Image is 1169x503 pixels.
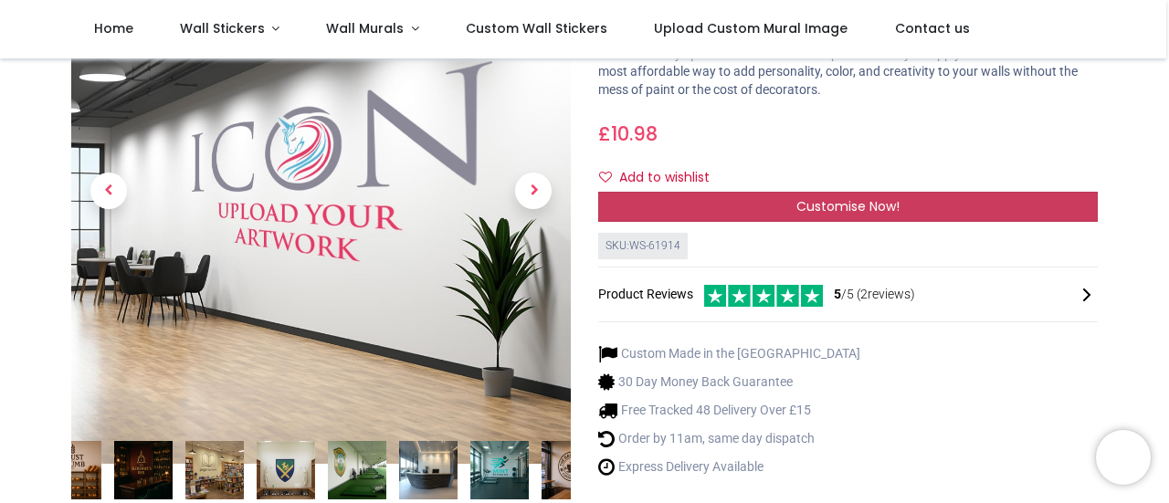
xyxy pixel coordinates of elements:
[598,121,658,147] span: £
[598,162,725,194] button: Add to wishlistAdd to wishlist
[654,19,848,37] span: Upload Custom Mural Image
[599,171,612,183] i: Add to wishlist
[466,19,607,37] span: Custom Wall Stickers
[185,441,244,499] img: Custom Wall Sticker - Logo or Artwork Printing - Upload your design
[598,282,1098,307] div: Product Reviews
[796,197,900,215] span: Customise Now!
[598,457,860,477] li: Express Delivery Available
[598,233,688,259] div: SKU: WS-61914
[257,441,315,499] img: Custom Wall Sticker - Logo or Artwork Printing - Upload your design
[1096,430,1151,485] iframe: Brevo live chat
[834,286,915,304] span: /5 ( 2 reviews)
[895,19,970,37] span: Contact us
[470,441,529,499] img: Custom Wall Sticker - Logo or Artwork Printing - Upload your design
[834,287,841,301] span: 5
[94,19,133,37] span: Home
[114,441,173,499] img: Custom Wall Sticker - Logo or Artwork Printing - Upload your design
[90,173,127,209] span: Previous
[328,441,386,499] img: Custom Wall Sticker - Logo or Artwork Printing - Upload your design
[71,32,146,349] a: Previous
[43,441,101,499] img: Custom Wall Sticker - Logo or Artwork Printing - Upload your design
[496,32,571,349] a: Next
[542,441,600,499] img: Custom Wall Sticker - Logo or Artwork Printing - Upload your design
[598,46,1098,100] p: Transform any space in minutes with our premium easy-to-apply wall stickers — the most affordable...
[598,401,860,420] li: Free Tracked 48 Delivery Over £15
[515,173,552,209] span: Next
[598,429,860,448] li: Order by 11am, same day dispatch
[598,344,860,363] li: Custom Made in the [GEOGRAPHIC_DATA]
[326,19,404,37] span: Wall Murals
[598,372,860,392] li: 30 Day Money Back Guarantee
[611,121,658,147] span: 10.98
[180,19,265,37] span: Wall Stickers
[399,441,458,499] img: Custom Wall Sticker - Logo or Artwork Printing - Upload your design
